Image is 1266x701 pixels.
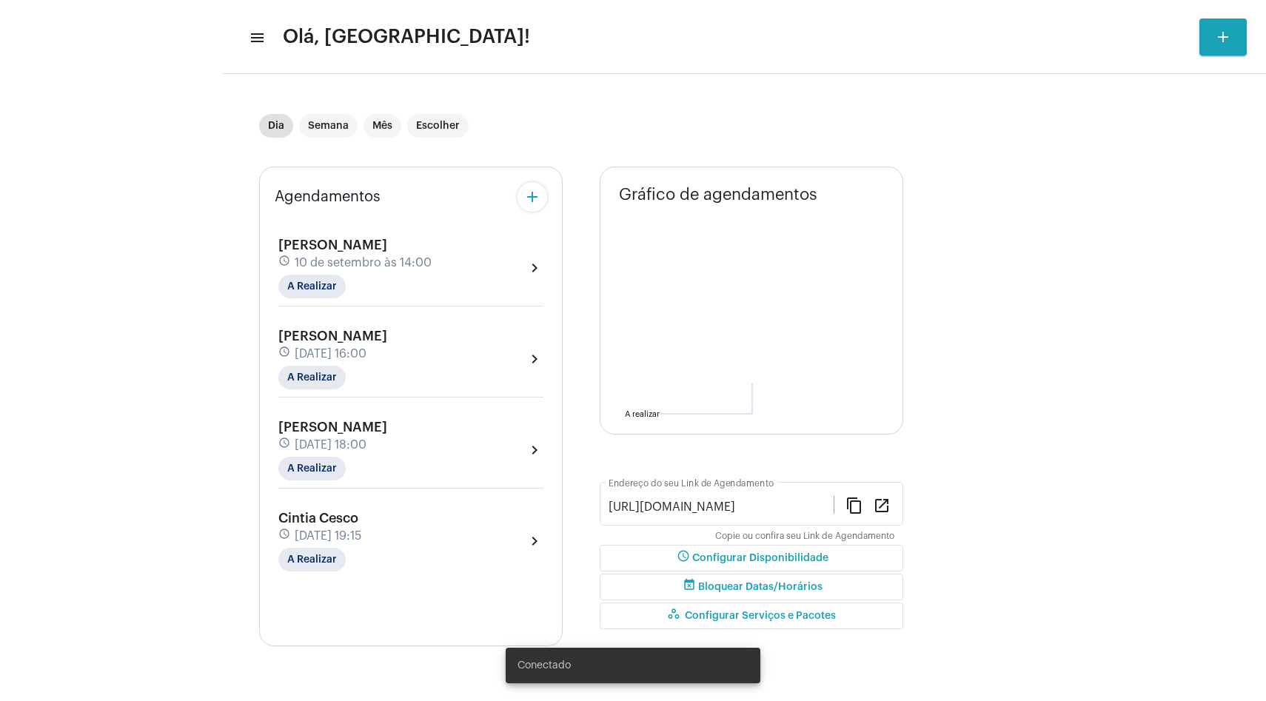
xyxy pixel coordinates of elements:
[278,238,387,252] span: [PERSON_NAME]
[407,114,469,138] mat-chip: Escolher
[295,347,366,360] span: [DATE] 16:00
[278,437,292,453] mat-icon: schedule
[674,553,828,563] span: Configurar Disponibilidade
[680,582,823,592] span: Bloquear Datas/Horários
[845,496,863,514] mat-icon: content_copy
[600,603,903,629] button: Configurar Serviços e Pacotes
[526,441,543,459] mat-icon: chevron_right
[518,658,571,673] span: Conectado
[364,114,401,138] mat-chip: Mês
[526,532,543,550] mat-icon: chevron_right
[873,496,891,514] mat-icon: open_in_new
[283,25,530,49] span: Olá, [GEOGRAPHIC_DATA]!
[278,329,387,343] span: [PERSON_NAME]
[680,578,698,596] mat-icon: event_busy
[526,259,543,277] mat-icon: chevron_right
[249,29,264,47] mat-icon: sidenav icon
[609,500,834,514] input: Link
[715,531,894,542] mat-hint: Copie ou confira seu Link de Agendamento
[278,528,292,544] mat-icon: schedule
[667,607,685,625] mat-icon: workspaces_outlined
[278,420,387,434] span: [PERSON_NAME]
[625,410,660,418] text: A realizar
[600,574,903,600] button: Bloquear Datas/Horários
[600,545,903,571] button: Configurar Disponibilidade
[295,256,432,269] span: 10 de setembro às 14:00
[278,366,346,389] mat-chip: A Realizar
[299,114,358,138] mat-chip: Semana
[278,255,292,271] mat-icon: schedule
[526,350,543,368] mat-icon: chevron_right
[275,189,381,205] span: Agendamentos
[295,529,361,543] span: [DATE] 19:15
[259,114,293,138] mat-chip: Dia
[523,188,541,206] mat-icon: add
[1214,28,1232,46] mat-icon: add
[674,549,692,567] mat-icon: schedule
[278,275,346,298] mat-chip: A Realizar
[667,611,836,621] span: Configurar Serviços e Pacotes
[278,548,346,571] mat-chip: A Realizar
[619,186,817,204] span: Gráfico de agendamentos
[278,346,292,362] mat-icon: schedule
[278,457,346,480] mat-chip: A Realizar
[295,438,366,452] span: [DATE] 18:00
[278,512,358,525] span: Cintia Cesco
